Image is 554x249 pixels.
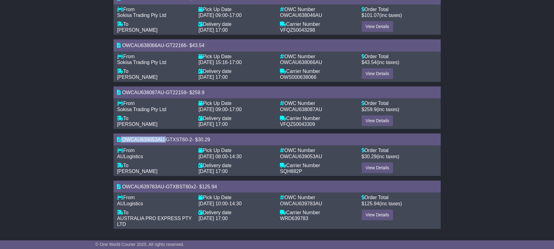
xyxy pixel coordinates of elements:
[280,147,356,153] div: OWC Number
[362,195,437,200] div: Order Total
[117,122,158,127] span: [PERSON_NAME]
[198,137,210,142] span: 30.29
[280,68,356,74] div: Carrier Number
[117,68,193,74] div: To
[280,210,356,215] div: Carrier Number
[199,201,228,206] span: [DATE] 10:00
[280,54,356,59] div: OWC Number
[280,169,302,174] span: SQH882P
[199,122,228,127] span: [DATE] 17:00
[117,115,193,121] div: To
[199,154,228,159] span: [DATE] 08:00
[95,242,184,247] span: © One World Courier 2025. All rights reserved.
[280,115,356,121] div: Carrier Number
[117,6,193,12] div: From
[362,6,437,12] div: Order Total
[229,13,242,18] span: 17:00
[117,216,192,227] span: AUSTRALIA PRO EXPRESS PTY LTD
[280,27,315,33] span: VFQZ50043298
[192,43,205,48] span: 43.54
[362,106,437,112] div: $ (inc taxes)
[229,60,242,65] span: 17:00
[280,201,322,206] span: OWCAU639783AU
[362,59,437,65] div: $ (inc taxes)
[166,184,196,189] span: GTXBST60x2
[229,154,242,159] span: 14:30
[114,39,441,51] div: - - $
[199,100,274,106] div: Pick Up Date
[199,6,274,12] div: Pick Up Date
[114,86,441,98] div: - - $
[199,107,228,112] span: [DATE] 09:00
[117,147,193,153] div: From
[117,60,166,65] span: Sokisa Trading Pty Ltd
[362,100,437,106] div: Order Total
[199,13,228,18] span: [DATE] 09:00
[280,107,322,112] span: OWCAU638087AU
[202,184,217,189] span: 125.94
[280,163,356,168] div: Carrier Number
[362,21,393,32] a: View Details
[166,90,186,95] span: GT22159
[117,201,143,206] span: AULogistics
[117,13,166,18] span: Sokisa Trading Pty Ltd
[280,21,356,27] div: Carrier Number
[362,163,393,173] a: View Details
[199,59,274,65] div: -
[362,154,437,159] div: $ (inc taxes)
[280,122,315,127] span: VFQZ50043309
[117,74,158,80] span: [PERSON_NAME]
[117,107,166,112] span: Sokisa Trading Pty Ltd
[199,163,274,168] div: Delivery date
[199,210,274,215] div: Delivery date
[199,106,274,112] div: -
[199,12,274,18] div: -
[229,201,242,206] span: 14:30
[199,68,274,74] div: Delivery date
[122,43,164,48] span: OWCAU638066AU
[199,54,274,59] div: Pick Up Date
[362,115,393,126] a: View Details
[192,90,205,95] span: 259.9
[280,154,322,159] span: OWCAU639053AU
[117,54,193,59] div: From
[199,201,274,207] div: -
[280,13,322,18] span: OWCAU638046AU
[362,54,437,59] div: Order Total
[117,163,193,168] div: To
[199,115,274,121] div: Delivery date
[362,68,393,79] a: View Details
[114,181,441,193] div: - - $
[122,184,164,189] span: OWCAU639783AU
[199,195,274,200] div: Pick Up Date
[199,27,228,33] span: [DATE] 17:00
[362,210,393,220] a: View Details
[199,74,228,80] span: [DATE] 17:00
[199,169,228,174] span: [DATE] 17:00
[362,12,437,18] div: $ (inc taxes)
[364,107,377,112] span: 259.9
[362,147,437,153] div: Order Total
[364,201,379,206] span: 125.94
[364,13,379,18] span: 101.07
[117,169,158,174] span: [PERSON_NAME]
[166,43,186,48] span: GT22166
[280,100,356,106] div: OWC Number
[280,216,309,221] span: WRD639783
[280,6,356,12] div: OWC Number
[114,134,441,146] div: - - $
[166,137,192,142] span: GTXST60-2
[122,137,164,142] span: OWCAU639053AU
[199,21,274,27] div: Delivery date
[199,60,228,65] span: [DATE] 15:16
[117,210,193,215] div: To
[229,107,242,112] span: 17:00
[364,60,377,65] span: 43.54
[280,195,356,200] div: OWC Number
[199,154,274,159] div: -
[117,154,143,159] span: AULogistics
[117,27,158,33] span: [PERSON_NAME]
[364,154,377,159] span: 30.29
[117,100,193,106] div: From
[117,195,193,200] div: From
